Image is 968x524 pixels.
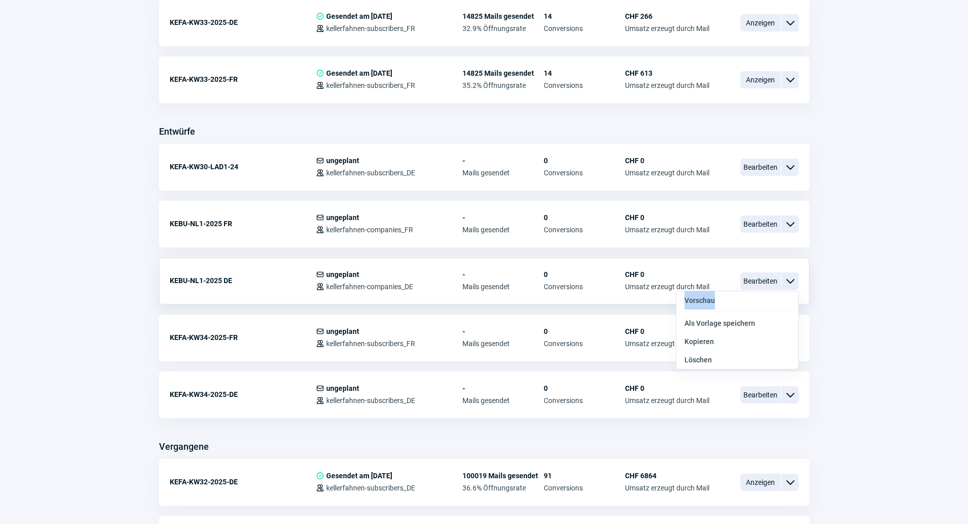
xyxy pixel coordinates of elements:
[544,327,625,335] span: 0
[170,472,316,492] div: KEFA-KW32-2025-DE
[326,81,415,89] span: kellerfahnen-subscribers_FR
[462,327,544,335] span: -
[544,396,625,405] span: Conversions
[326,169,415,177] span: kellerfahnen-subscribers_DE
[625,484,709,492] span: Umsatz erzeugt durch Mail
[740,159,781,176] span: Bearbeiten
[462,340,544,348] span: Mails gesendet
[462,69,544,77] span: 14825 Mails gesendet
[462,226,544,234] span: Mails gesendet
[544,472,625,480] span: 91
[544,12,625,20] span: 14
[544,484,625,492] span: Conversions
[544,69,625,77] span: 14
[326,327,359,335] span: ungeplant
[544,384,625,392] span: 0
[625,327,709,335] span: CHF 0
[625,169,709,177] span: Umsatz erzeugt durch Mail
[170,327,316,348] div: KEFA-KW34-2025-FR
[740,71,781,88] span: Anzeigen
[544,270,625,279] span: 0
[625,384,709,392] span: CHF 0
[462,169,544,177] span: Mails gesendet
[462,384,544,392] span: -
[740,474,781,491] span: Anzeigen
[462,213,544,222] span: -
[326,270,359,279] span: ungeplant
[625,12,709,20] span: CHF 266
[625,270,709,279] span: CHF 0
[462,270,544,279] span: -
[326,12,392,20] span: Gesendet am [DATE]
[544,24,625,33] span: Conversions
[740,386,781,404] span: Bearbeiten
[326,226,413,234] span: kellerfahnen-companies_FR
[462,472,544,480] span: 100019 Mails gesendet
[159,124,195,140] h3: Entwürfe
[462,12,544,20] span: 14825 Mails gesendet
[684,356,712,364] span: Löschen
[544,169,625,177] span: Conversions
[326,340,415,348] span: kellerfahnen-subscribers_FR
[326,283,413,291] span: kellerfahnen-companies_DE
[625,69,709,77] span: CHF 613
[625,340,709,348] span: Umsatz erzeugt durch Mail
[462,484,544,492] span: 36.6% Öffnungsrate
[544,157,625,165] span: 0
[326,69,392,77] span: Gesendet am [DATE]
[326,396,415,405] span: kellerfahnen-subscribers_DE
[326,157,359,165] span: ungeplant
[462,396,544,405] span: Mails gesendet
[625,472,709,480] span: CHF 6864
[462,157,544,165] span: -
[740,215,781,233] span: Bearbeiten
[326,472,392,480] span: Gesendet am [DATE]
[170,213,316,234] div: KEBU-NL1-2025 FR
[170,69,316,89] div: KEFA-KW33-2025-FR
[625,226,709,234] span: Umsatz erzeugt durch Mail
[684,296,715,304] span: Vorschau
[170,384,316,405] div: KEFA-KW34-2025-DE
[625,81,709,89] span: Umsatz erzeugt durch Mail
[625,396,709,405] span: Umsatz erzeugt durch Mail
[544,213,625,222] span: 0
[159,439,209,455] h3: Vergangene
[170,157,316,177] div: KEFA-KW30-LAD1-24
[740,14,781,32] span: Anzeigen
[326,384,359,392] span: ungeplant
[462,283,544,291] span: Mails gesendet
[544,226,625,234] span: Conversions
[625,157,709,165] span: CHF 0
[684,337,714,346] span: Kopieren
[462,81,544,89] span: 35.2% Öffnungsrate
[625,24,709,33] span: Umsatz erzeugt durch Mail
[625,283,709,291] span: Umsatz erzeugt durch Mail
[326,484,415,492] span: kellerfahnen-subscribers_DE
[462,24,544,33] span: 32.9% Öffnungsrate
[170,12,316,33] div: KEFA-KW33-2025-DE
[544,340,625,348] span: Conversions
[170,270,316,291] div: KEBU-NL1-2025 DE
[740,272,781,290] span: Bearbeiten
[625,213,709,222] span: CHF 0
[684,319,755,327] span: Als Vorlage speichern
[544,81,625,89] span: Conversions
[326,213,359,222] span: ungeplant
[326,24,415,33] span: kellerfahnen-subscribers_FR
[544,283,625,291] span: Conversions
